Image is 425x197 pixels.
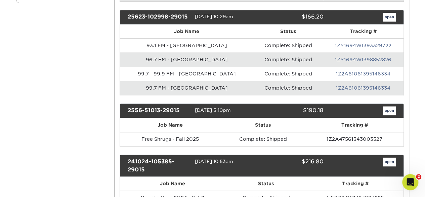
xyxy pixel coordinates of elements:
td: Complete: Shipped [220,132,306,146]
td: 99.7 FM - [GEOGRAPHIC_DATA] [120,81,254,95]
a: 1ZY1694W1398852826 [335,57,391,62]
a: open [383,158,396,166]
iframe: Intercom live chat [402,174,418,190]
td: Complete: Shipped [254,67,323,81]
th: Job Name [120,118,220,132]
th: Status [254,25,323,38]
th: Job Name [120,25,254,38]
th: Tracking # [323,25,403,38]
span: 2 [416,174,421,179]
th: Tracking # [305,118,403,132]
td: Free Shrugs - Fall 2025 [120,132,220,146]
td: Complete: Shipped [254,38,323,53]
span: [DATE] 5:10pm [195,107,230,113]
a: 1Z2A61061395146334 [336,71,390,76]
td: 1Z2A47561343003527 [305,132,403,146]
td: 99.7 - 99.9 FM - [GEOGRAPHIC_DATA] [120,67,254,81]
a: 1ZY1694W1393329722 [335,43,391,48]
span: [DATE] 10:29am [195,14,233,19]
td: 96.7 FM - [GEOGRAPHIC_DATA] [120,53,254,67]
th: Status [225,177,307,191]
div: $216.80 [257,158,329,174]
div: $190.18 [257,106,329,115]
div: $166.20 [257,13,329,22]
td: 93.1 FM - [GEOGRAPHIC_DATA] [120,38,254,53]
span: [DATE] 10:53am [195,159,233,164]
div: 25623-102998-29015 [123,13,195,22]
th: Status [220,118,306,132]
a: 1Z2A61061395146334 [336,85,390,91]
th: Tracking # [307,177,403,191]
td: Complete: Shipped [254,81,323,95]
div: 2556-51013-29015 [123,106,195,115]
td: Complete: Shipped [254,53,323,67]
a: open [383,13,396,22]
a: open [383,106,396,115]
div: 241024-105385-29015 [123,158,195,174]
